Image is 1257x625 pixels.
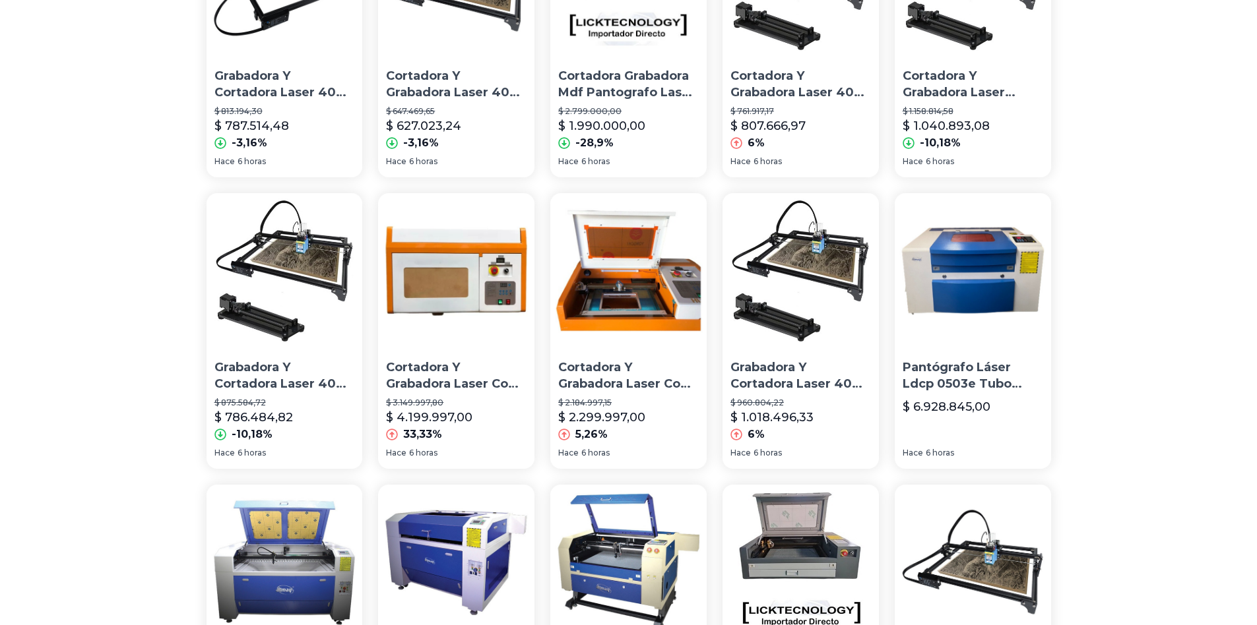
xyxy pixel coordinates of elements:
[207,193,363,349] img: Grabadora Y Cortadora Laser 40w 45x35 + Accesorio Cilíndrico
[754,156,782,167] span: 6 horas
[730,117,806,135] p: $ 807.666,97
[403,135,439,151] p: -3,16%
[723,193,879,469] a: Grabadora Y Cortadora Laser 40w + Accesorio Cilíndrico CuotaGrabadora Y Cortadora Laser 40w + Acc...
[926,448,954,458] span: 6 horas
[575,427,608,442] p: 5,26%
[730,408,814,427] p: $ 1.018.496,33
[214,68,355,101] p: Grabadora Y Cortadora Laser 40w 45x35 Cm Corte Grabado Cuota
[386,408,472,427] p: $ 4.199.997,00
[409,156,437,167] span: 6 horas
[748,135,765,151] p: 6%
[903,448,923,458] span: Hace
[214,398,355,408] p: $ 875.584,72
[232,427,273,442] p: -10,18%
[581,156,610,167] span: 6 horas
[378,193,534,349] img: Cortadora Y Grabadora Laser Co2 Pantógrafo 40w Cnc Hogareña
[232,135,267,151] p: -3,16%
[730,448,751,458] span: Hace
[754,448,782,458] span: 6 horas
[895,193,1051,469] a: Pantógrafo Láser Ldcp 0503e Tubo 40w Grabadora Y CortadoraPantógrafo Láser Ldcp 0503e Tubo 40w Gr...
[409,448,437,458] span: 6 horas
[926,156,954,167] span: 6 horas
[558,408,645,427] p: $ 2.299.997,00
[723,193,879,349] img: Grabadora Y Cortadora Laser 40w + Accesorio Cilíndrico Cuota
[730,106,871,117] p: $ 761.917,17
[903,359,1043,392] p: Pantógrafo Láser Ldcp 0503e Tubo 40w Grabadora Y Cortadora
[386,117,461,135] p: $ 627.023,24
[214,448,235,458] span: Hace
[214,408,293,427] p: $ 786.484,82
[550,193,707,469] a: Cortadora Y Grabadora Laser Co2 Pantógrafo 50w Cnc HogareñaCortadora Y Grabadora Laser Co2 Pantóg...
[386,68,527,101] p: Cortadora Y Grabadora Laser 40w 45x35 Cm Corte Grabado Scp
[403,427,442,442] p: 33,33%
[730,156,751,167] span: Hace
[558,359,699,392] p: Cortadora Y Grabadora Laser Co2 Pantógrafo 50w Cnc Hogareña
[903,398,990,416] p: $ 6.928.845,00
[558,117,645,135] p: $ 1.990.000,00
[575,135,614,151] p: -28,9%
[386,448,406,458] span: Hace
[238,448,266,458] span: 6 horas
[903,106,1043,117] p: $ 1.158.814,58
[558,398,699,408] p: $ 2.184.997,15
[558,106,699,117] p: $ 2.799.000,00
[558,68,699,101] p: Cortadora Grabadora Mdf Pantografo Laser 40w Co2
[214,359,355,392] p: Grabadora Y Cortadora Laser 40w 45x35 + Accesorio Cilíndrico
[558,156,579,167] span: Hace
[558,448,579,458] span: Hace
[903,156,923,167] span: Hace
[214,117,289,135] p: $ 787.514,48
[730,398,871,408] p: $ 960.804,22
[378,193,534,469] a: Cortadora Y Grabadora Laser Co2 Pantógrafo 40w Cnc HogareñaCortadora Y Grabadora Laser Co2 Pantóg...
[748,427,765,442] p: 6%
[207,193,363,469] a: Grabadora Y Cortadora Laser 40w 45x35 + Accesorio CilíndricoGrabadora Y Cortadora Laser 40w 45x35...
[903,117,990,135] p: $ 1.040.893,08
[386,398,527,408] p: $ 3.149.997,80
[386,106,527,117] p: $ 647.469,65
[386,359,527,392] p: Cortadora Y Grabadora Laser Co2 Pantógrafo 40w Cnc Hogareña
[581,448,610,458] span: 6 horas
[730,68,871,101] p: Cortadora Y Grabadora Laser 40w 45x35+ Accesorio Cilíndrico
[238,156,266,167] span: 6 horas
[730,359,871,392] p: Grabadora Y Cortadora Laser 40w + Accesorio Cilíndrico Cuota
[386,156,406,167] span: Hace
[214,156,235,167] span: Hace
[903,68,1043,101] p: Cortadora Y Grabadora Laser 40w+ Accesorio Cilíndrico Cuota
[920,135,961,151] p: -10,18%
[895,193,1051,349] img: Pantógrafo Láser Ldcp 0503e Tubo 40w Grabadora Y Cortadora
[214,106,355,117] p: $ 813.194,30
[550,193,707,349] img: Cortadora Y Grabadora Laser Co2 Pantógrafo 50w Cnc Hogareña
